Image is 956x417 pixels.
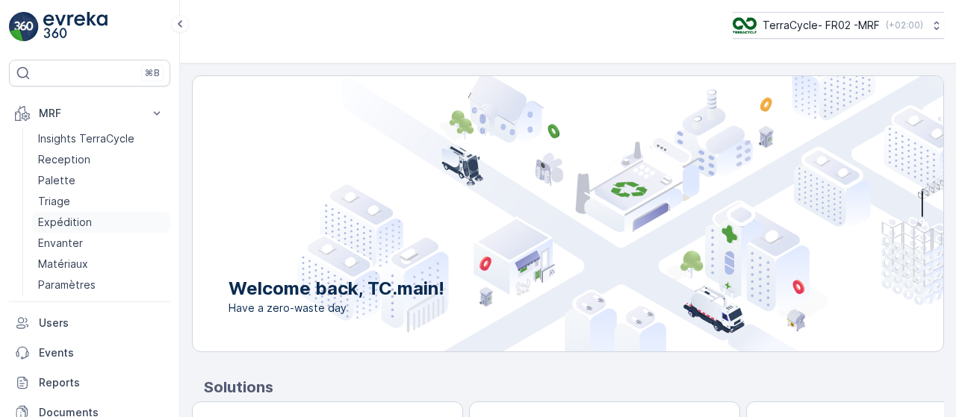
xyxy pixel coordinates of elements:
a: Palette [32,170,170,191]
a: Reports [9,368,170,398]
a: Envanter [32,233,170,254]
span: Have a zero-waste day [229,301,444,316]
p: Solutions [204,376,944,398]
a: Triage [32,191,170,212]
p: ( +02:00 ) [886,19,923,31]
p: Events [39,345,164,360]
p: Welcome back, TC.main! [229,277,444,301]
p: ⌘B [145,67,160,79]
a: Paramètres [32,275,170,295]
p: Envanter [38,236,83,251]
p: MRF [39,106,140,121]
img: terracycle.png [733,17,757,34]
img: logo [9,12,39,42]
a: Events [9,338,170,368]
p: Matériaux [38,257,88,272]
a: Users [9,308,170,338]
button: TerraCycle- FR02 -MRF(+02:00) [733,12,944,39]
p: Triage [38,194,70,209]
p: Insights TerraCycle [38,131,134,146]
a: Reception [32,149,170,170]
p: Palette [38,173,75,188]
a: Expédition [32,212,170,233]
img: logo_light-DOdMpM7g.png [43,12,108,42]
a: Insights TerraCycle [32,128,170,149]
p: TerraCycle- FR02 -MRF [763,18,880,33]
p: Expédition [38,215,92,230]
button: MRF [9,98,170,128]
a: Matériaux [32,254,170,275]
p: Reports [39,375,164,390]
p: Paramètres [38,278,96,292]
p: Users [39,316,164,330]
img: city illustration [297,76,943,351]
p: Reception [38,152,90,167]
